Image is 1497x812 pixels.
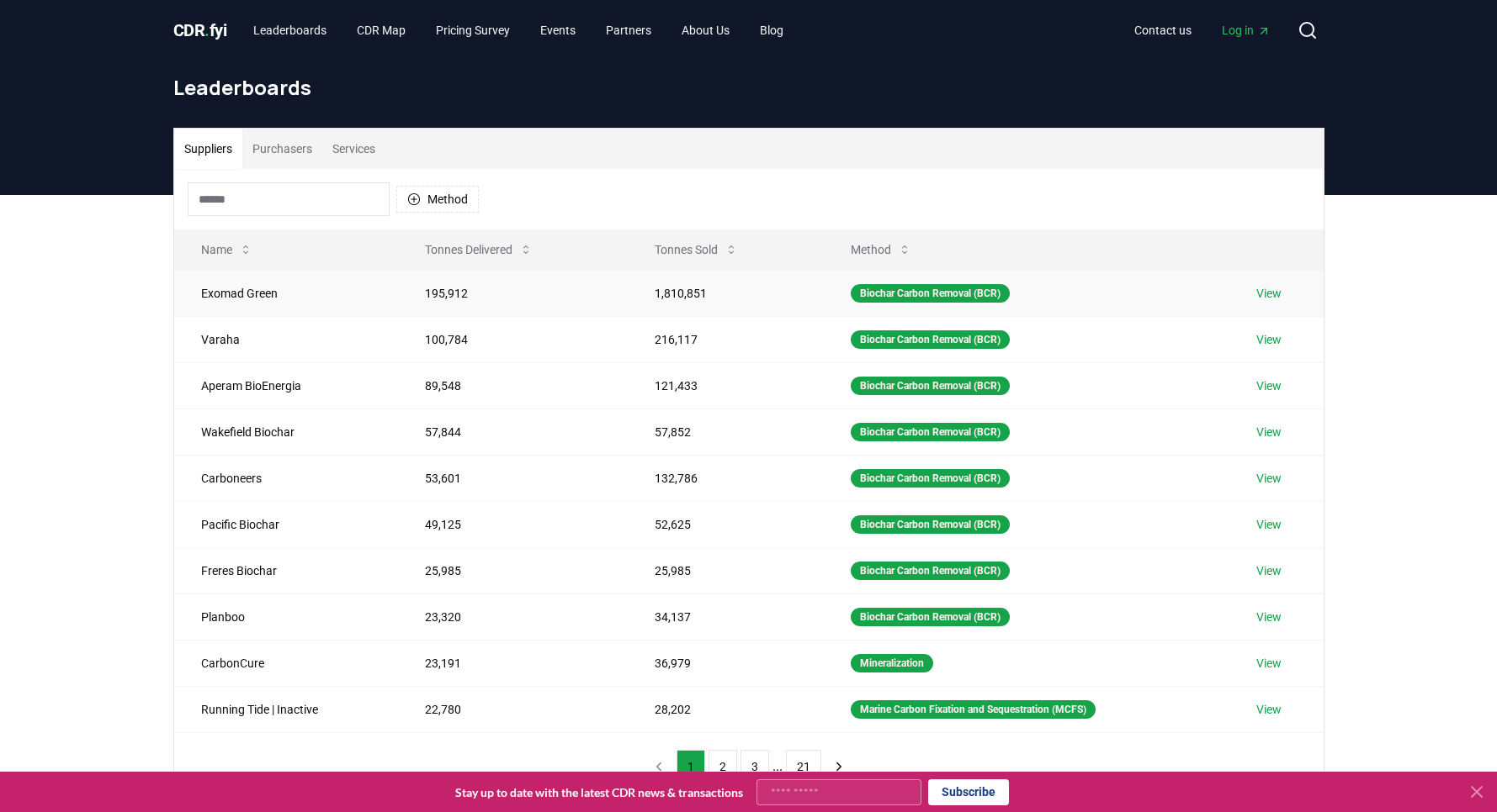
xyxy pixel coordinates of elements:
nav: Main [240,15,797,45]
div: Mineralization [851,654,933,672]
span: Log in [1222,22,1271,39]
a: CDR.fyi [173,18,227,42]
td: 53,601 [398,455,628,501]
td: CarbonCure [174,640,398,686]
td: 36,979 [628,640,823,686]
td: 100,784 [398,316,628,362]
td: 25,985 [398,547,628,593]
a: View [1256,470,1282,487]
div: Biochar Carbon Removal (BCR) [851,469,1010,488]
td: 23,320 [398,593,628,640]
td: 216,117 [628,316,823,362]
button: Tonnes Sold [641,233,751,266]
td: 23,191 [398,640,628,686]
button: 2 [709,750,737,783]
div: Biochar Carbon Removal (BCR) [851,284,1010,303]
h1: Leaderboards [173,74,1324,101]
td: Aperam BioEnergia [174,362,398,409]
td: 22,780 [398,686,628,732]
button: Suppliers [174,129,242,169]
td: Wakefield Biochar [174,409,398,455]
td: 25,985 [628,547,823,593]
a: Events [527,15,589,45]
a: View [1256,285,1282,302]
a: Leaderboards [240,15,340,45]
div: Biochar Carbon Removal (BCR) [851,515,1010,534]
a: View [1256,562,1282,579]
td: 49,125 [398,501,628,547]
button: Tonnes Delivered [411,233,546,266]
button: Purchasers [242,129,322,169]
td: 52,625 [628,501,823,547]
button: Services [322,129,385,169]
a: About Us [668,15,743,45]
td: 28,202 [628,686,823,732]
div: Marine Carbon Fixation and Sequestration (MCFS) [851,700,1096,719]
td: 132,786 [628,455,823,501]
a: Log in [1208,15,1284,45]
li: ... [772,757,783,777]
button: Method [837,233,925,266]
a: View [1256,516,1282,533]
button: next page [825,750,853,783]
td: Freres Biochar [174,547,398,593]
td: Carboneers [174,455,398,501]
td: 57,844 [398,409,628,455]
a: Contact us [1121,15,1205,45]
a: Partners [592,15,665,45]
a: View [1256,701,1282,718]
td: Varaha [174,316,398,362]
td: Exomad Green [174,270,398,316]
td: Running Tide | Inactive [174,686,398,732]
span: . [204,20,210,40]
td: 34,137 [628,593,823,640]
a: View [1256,331,1282,348]
a: View [1256,655,1282,672]
button: 3 [741,750,769,783]
a: View [1256,424,1282,440]
a: Pricing Survey [422,15,523,45]
nav: Main [1121,15,1284,45]
button: Name [188,233,266,266]
button: 21 [786,750,821,783]
button: 1 [677,750,705,783]
td: 195,912 [398,270,628,316]
td: 57,852 [628,409,823,455]
button: Method [396,186,479,213]
div: Biochar Carbon Removal (BCR) [851,423,1010,441]
div: Biochar Carbon Removal (BCR) [851,377,1010,395]
td: Pacific Biochar [174,501,398,547]
td: 89,548 [398,362,628,409]
td: 121,433 [628,362,823,409]
div: Biochar Carbon Removal (BCR) [851,608,1010,626]
td: Planboo [174,593,398,640]
a: View [1256,609,1282,625]
a: CDR Map [343,15,419,45]
div: Biochar Carbon Removal (BCR) [851,330,1010,349]
a: Blog [746,15,797,45]
div: Biochar Carbon Removal (BCR) [851,562,1010,580]
td: 1,810,851 [628,270,823,316]
span: CDR fyi [173,20,227,40]
a: View [1256,377,1282,394]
